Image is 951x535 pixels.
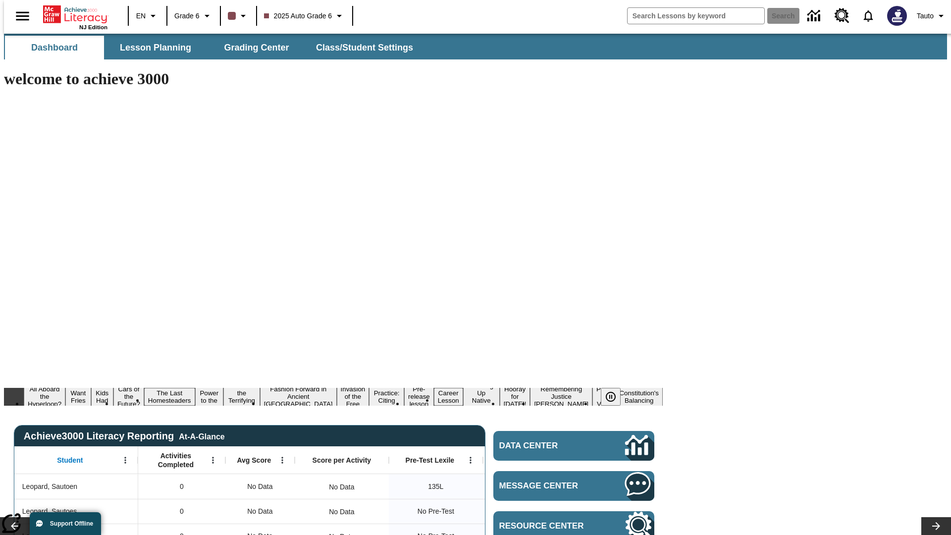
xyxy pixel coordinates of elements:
[463,453,478,468] button: Open Menu
[242,501,277,522] span: No Data
[57,456,83,465] span: Student
[369,380,404,413] button: Slide 10 Mixed Practice: Citing Evidence
[493,471,654,501] a: Message Center
[313,456,371,465] span: Score per Activity
[913,7,951,25] button: Profile/Settings
[917,11,934,21] span: Tauto
[8,1,37,31] button: Open side menu
[237,456,271,465] span: Avg Score
[174,11,200,21] span: Grade 6
[225,499,295,524] div: No Data, Leopard, Sautoes
[260,7,350,25] button: Class: 2025 Auto Grade 6, Select your class
[428,481,443,492] span: 135 Lexile, Leopard, Sautoen
[316,42,413,53] span: Class/Student Settings
[43,3,107,30] div: Home
[31,42,78,53] span: Dashboard
[206,453,220,468] button: Open Menu
[829,2,855,29] a: Resource Center, Will open in new tab
[628,8,764,24] input: search field
[224,42,289,53] span: Grading Center
[195,380,224,413] button: Slide 6 Solar Power to the People
[406,456,455,465] span: Pre-Test Lexile
[4,34,947,59] div: SubNavbar
[118,453,133,468] button: Open Menu
[615,380,663,413] button: Slide 17 The Constitution's Balancing Act
[22,481,77,492] span: Leopard, Sautoen
[801,2,829,30] a: Data Center
[180,481,184,492] span: 0
[887,6,907,26] img: Avatar
[170,7,217,25] button: Grade: Grade 6, Select a grade
[138,474,225,499] div: 0, Leopard, Sautoen
[138,499,225,524] div: 0, Leopard, Sautoes
[224,7,253,25] button: Class color is dark brown. Change class color
[91,373,113,421] button: Slide 3 Dirty Jobs Kids Had To Do
[143,451,209,469] span: Activities Completed
[499,521,595,531] span: Resource Center
[180,506,184,517] span: 0
[260,384,337,409] button: Slide 8 Fashion Forward in Ancient Rome
[30,512,101,535] button: Support Offline
[24,430,225,442] span: Achieve3000 Literacy Reporting
[106,36,205,59] button: Lesson Planning
[308,36,421,59] button: Class/Student Settings
[132,7,163,25] button: Language: EN, Select a language
[418,506,454,517] span: No Pre-Test, Leopard, Sautoes
[43,4,107,24] a: Home
[223,380,260,413] button: Slide 7 Attack of the Terrifying Tomatoes
[601,388,621,406] button: Pause
[921,517,951,535] button: Lesson carousel, Next
[434,388,463,406] button: Slide 12 Career Lesson
[499,441,592,451] span: Data Center
[324,502,359,522] div: No Data, Leopard, Sautoes
[79,24,107,30] span: NJ Edition
[65,373,91,421] button: Slide 2 Do You Want Fries With That?
[275,453,290,468] button: Open Menu
[4,36,422,59] div: SubNavbar
[530,384,592,409] button: Slide 15 Remembering Justice O'Connor
[22,506,77,517] span: Leopard, Sautoes
[855,3,881,29] a: Notifications
[264,11,332,21] span: 2025 Auto Grade 6
[463,380,500,413] button: Slide 13 Cooking Up Native Traditions
[242,477,277,497] span: No Data
[179,430,224,441] div: At-A-Glance
[324,477,359,497] div: No Data, Leopard, Sautoen
[4,70,663,88] h1: welcome to achieve 3000
[493,431,654,461] a: Data Center
[499,481,595,491] span: Message Center
[500,384,530,409] button: Slide 14 Hooray for Constitution Day!
[225,474,295,499] div: No Data, Leopard, Sautoen
[144,388,195,406] button: Slide 5 The Last Homesteaders
[601,388,631,406] div: Pause
[136,11,146,21] span: EN
[50,520,93,527] span: Support Offline
[120,42,191,53] span: Lesson Planning
[207,36,306,59] button: Grading Center
[881,3,913,29] button: Select a new avatar
[404,384,434,409] button: Slide 11 Pre-release lesson
[24,384,65,409] button: Slide 1 All Aboard the Hyperloop?
[592,384,615,409] button: Slide 16 Point of View
[5,36,104,59] button: Dashboard
[337,376,370,417] button: Slide 9 The Invasion of the Free CD
[113,384,144,409] button: Slide 4 Cars of the Future?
